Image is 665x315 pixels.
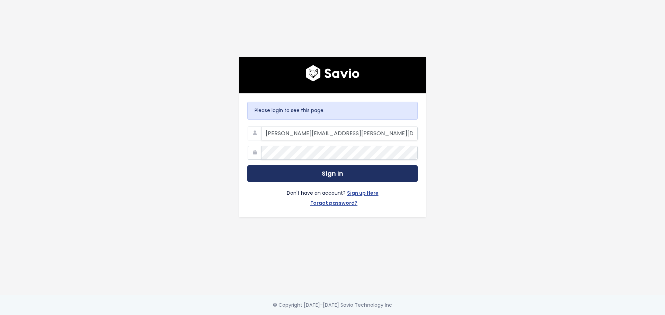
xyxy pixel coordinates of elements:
[261,127,418,140] input: Your Work Email Address
[347,189,379,199] a: Sign up Here
[306,65,360,82] img: logo600x187.a314fd40982d.png
[310,199,357,209] a: Forgot password?
[247,182,418,209] div: Don't have an account?
[247,165,418,182] button: Sign In
[273,301,392,309] div: © Copyright [DATE]-[DATE] Savio Technology Inc
[255,106,410,115] p: Please login to see this page.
